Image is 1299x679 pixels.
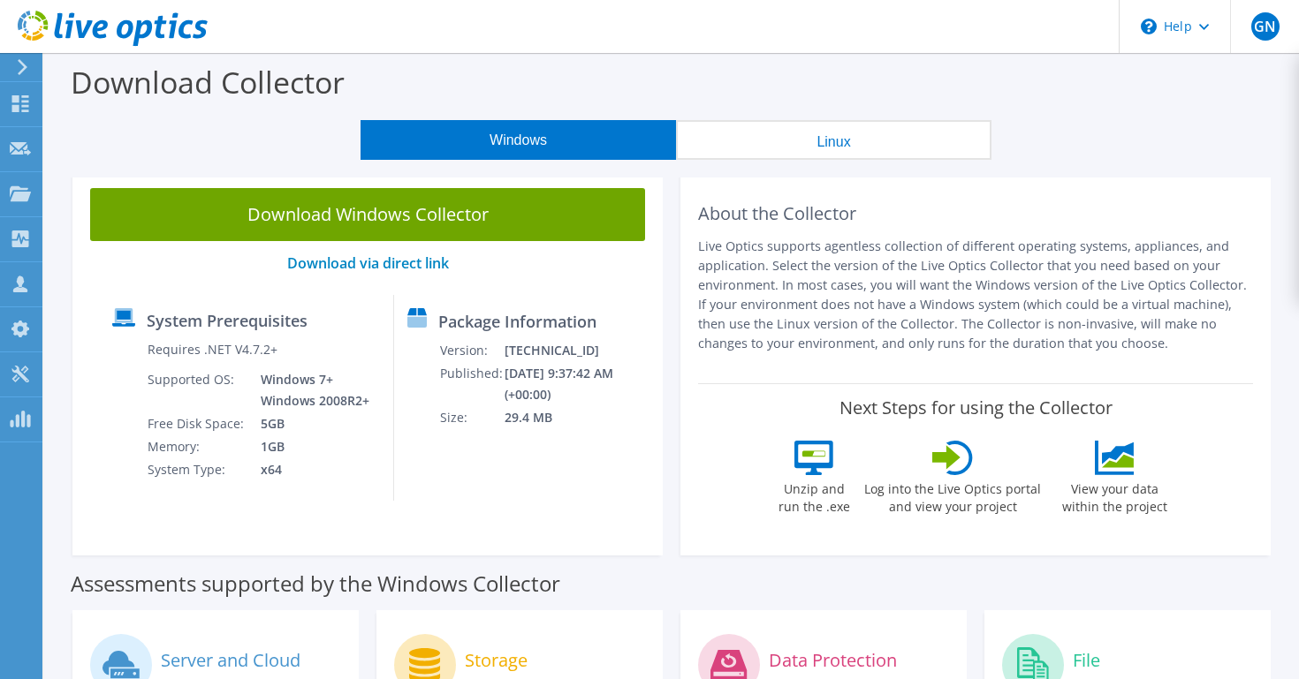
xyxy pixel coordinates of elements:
[147,412,247,435] td: Free Disk Space:
[1141,19,1157,34] svg: \n
[71,62,345,102] label: Download Collector
[698,203,1253,224] h2: About the Collector
[839,397,1113,419] label: Next Steps for using the Collector
[863,475,1042,516] label: Log into the Live Optics portal and view your project
[71,575,560,592] label: Assessments supported by the Windows Collector
[361,120,676,160] button: Windows
[247,435,373,458] td: 1GB
[504,339,655,362] td: [TECHNICAL_ID]
[769,652,897,669] label: Data Protection
[247,368,373,412] td: Windows 7+ Windows 2008R2+
[439,406,504,429] td: Size:
[504,362,655,406] td: [DATE] 9:37:42 AM (+00:00)
[247,458,373,481] td: x64
[676,120,991,160] button: Linux
[1073,652,1100,669] label: File
[439,362,504,406] td: Published:
[161,652,300,669] label: Server and Cloud
[698,237,1253,353] p: Live Optics supports agentless collection of different operating systems, appliances, and applica...
[147,458,247,481] td: System Type:
[247,412,373,435] td: 5GB
[148,341,277,358] label: Requires .NET V4.7.2+
[1251,12,1280,41] span: GN
[147,435,247,458] td: Memory:
[90,188,645,241] a: Download Windows Collector
[439,339,504,362] td: Version:
[147,368,247,412] td: Supported OS:
[147,312,308,329] label: System Prerequisites
[504,406,655,429] td: 29.4 MB
[773,475,855,516] label: Unzip and run the .exe
[287,253,449,273] a: Download via direct link
[465,652,528,669] label: Storage
[1051,475,1178,516] label: View your data within the project
[438,313,596,330] label: Package Information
